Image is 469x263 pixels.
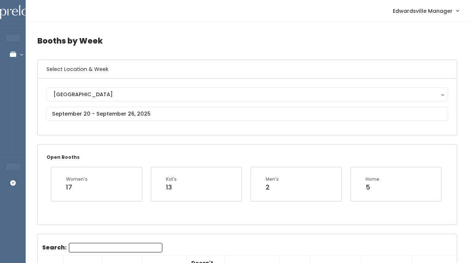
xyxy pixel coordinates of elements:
[38,60,457,79] h6: Select Location & Week
[366,183,379,192] div: 5
[47,107,448,121] input: September 20 - September 26, 2025
[385,3,466,19] a: Edwardsville Manager
[69,243,162,252] input: Search:
[366,176,379,183] div: Home
[166,183,177,192] div: 13
[66,176,88,183] div: Women's
[53,90,441,98] div: [GEOGRAPHIC_DATA]
[393,7,453,15] span: Edwardsville Manager
[166,176,177,183] div: Kid's
[66,183,88,192] div: 17
[37,31,457,51] h4: Booths by Week
[42,243,162,252] label: Search:
[266,183,279,192] div: 2
[266,176,279,183] div: Men's
[47,154,80,160] small: Open Booths
[47,87,448,101] button: [GEOGRAPHIC_DATA]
